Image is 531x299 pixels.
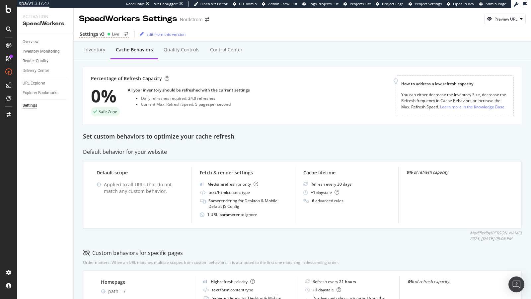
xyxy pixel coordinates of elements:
strong: 0% [407,169,413,175]
a: Inventory Monitoring [23,48,69,55]
span: Project Page [382,1,404,6]
b: 21 hours [339,279,356,284]
div: Preview URL [494,16,517,22]
div: SpeedWorkers [23,20,68,28]
div: SpeedWorkers Settings [79,13,177,25]
div: content type [208,190,250,195]
span: Admin Crawl List [268,1,297,6]
div: URL Explorer [23,80,45,87]
a: Learn more in the Knowledge Base. [440,103,505,110]
span: Admin Page [486,1,506,6]
b: text/html [208,190,227,195]
div: Homepage [101,279,187,285]
b: 6 [312,198,314,204]
div: stale [311,190,339,195]
b: + 1 day [311,190,323,195]
div: Explorer Bookmarks [23,90,58,96]
div: 24.0 refreshes [188,95,215,101]
div: Viz Debugger: [154,1,178,7]
div: Nordstrom [180,16,202,23]
div: Order matters. When an URL matches multiple scopes from custom behaviors, it is attributed to the... [83,260,339,265]
b: 30 days [337,181,351,187]
div: Inventory Monitoring [23,48,60,55]
div: Inventory [84,46,105,53]
span: Open in dev [453,1,474,6]
a: Render Quality [23,58,69,65]
div: arrow-right-arrow-left [205,17,209,22]
div: arrow-right-arrow-left [124,32,128,36]
div: Open Intercom Messenger [508,276,524,292]
a: Admin Crawl List [262,1,297,7]
div: 5 pages per second [195,101,231,107]
span: Project Settings [415,1,442,6]
a: FTL admin [233,1,257,7]
div: success label [91,107,120,116]
div: Applied to all URLs that do not match any custom behavior. [104,181,184,195]
button: Preview URL [484,14,526,24]
div: 0% [91,87,120,104]
div: Activation [23,13,68,20]
a: Logs Projects List [302,1,339,7]
div: Default behavior for your website [83,148,522,156]
div: Fetch & render settings [200,169,287,176]
div: rendering for Desktop & Mobile: Default JS Config [208,198,287,209]
div: Settings v3 [80,31,105,37]
a: Open in dev [447,1,474,7]
div: Overview [23,38,38,45]
div: You can either decrease the Inventory Size, decrease the Refresh frequency in Cache Behaviors or ... [401,92,508,110]
div: advanced rules [312,198,343,204]
div: Cache behaviors [116,46,153,53]
a: Settings [23,102,69,109]
div: Current Max. Refresh Speed: [141,101,250,107]
span: FTL admin [239,1,257,6]
a: Overview [23,38,69,45]
button: Edit from this version [137,29,186,39]
span: Projects List [350,1,371,6]
strong: 0% [408,279,414,284]
div: Modified by [PERSON_NAME] 2025, [DATE] 08:06 PM [470,230,522,241]
b: Medium [207,181,223,187]
b: Same [208,198,219,204]
a: Delivery Center [23,67,69,74]
b: text/html [212,287,230,293]
div: Cache lifetime [303,169,390,176]
div: Set custom behaviors to optimize your cache refresh [83,132,522,141]
div: of refresh capacity [407,169,493,175]
img: cRr4yx4cyByr8BeLxltRlzBPIAAAAAElFTkSuQmCC [203,280,207,283]
div: ReadOnly: [126,1,144,7]
a: URL Explorer [23,80,69,87]
div: All your inventory should be refreshed with the current settings [128,87,250,93]
div: Daily refreshes required: [141,95,250,101]
a: Admin Page [479,1,506,7]
div: Refresh every [313,279,356,284]
div: Live [112,31,119,37]
span: Open Viz Editor [200,1,228,6]
div: How to address a low refresh capacity [401,81,508,87]
div: refresh priority [211,279,255,284]
b: High [211,279,220,284]
img: j32suk7ufU7viAAAAAElFTkSuQmCC [200,182,204,186]
div: refresh priority [207,181,258,187]
a: Projects List [343,1,371,7]
b: 1 URL parameter [207,212,241,217]
div: Custom behaviors for specific pages [83,249,183,257]
div: Control Center [210,46,243,53]
span: Safe Zone [99,110,117,114]
b: + 1 day [313,287,325,293]
div: Edit from this version [146,31,186,37]
div: Percentage of Refresh Capacity [91,75,169,82]
div: stale [313,287,341,293]
div: to ignore [207,212,257,217]
div: Quality Controls [164,46,199,53]
div: path = / [108,288,187,295]
div: Settings [23,102,37,109]
a: Explorer Bookmarks [23,90,69,96]
div: Delivery Center [23,67,49,74]
div: Refresh every [311,181,351,187]
a: Project Settings [409,1,442,7]
span: Logs Projects List [309,1,339,6]
a: Project Page [376,1,404,7]
div: content type [212,287,253,293]
div: Render Quality [23,58,48,65]
a: Open Viz Editor [194,1,228,7]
